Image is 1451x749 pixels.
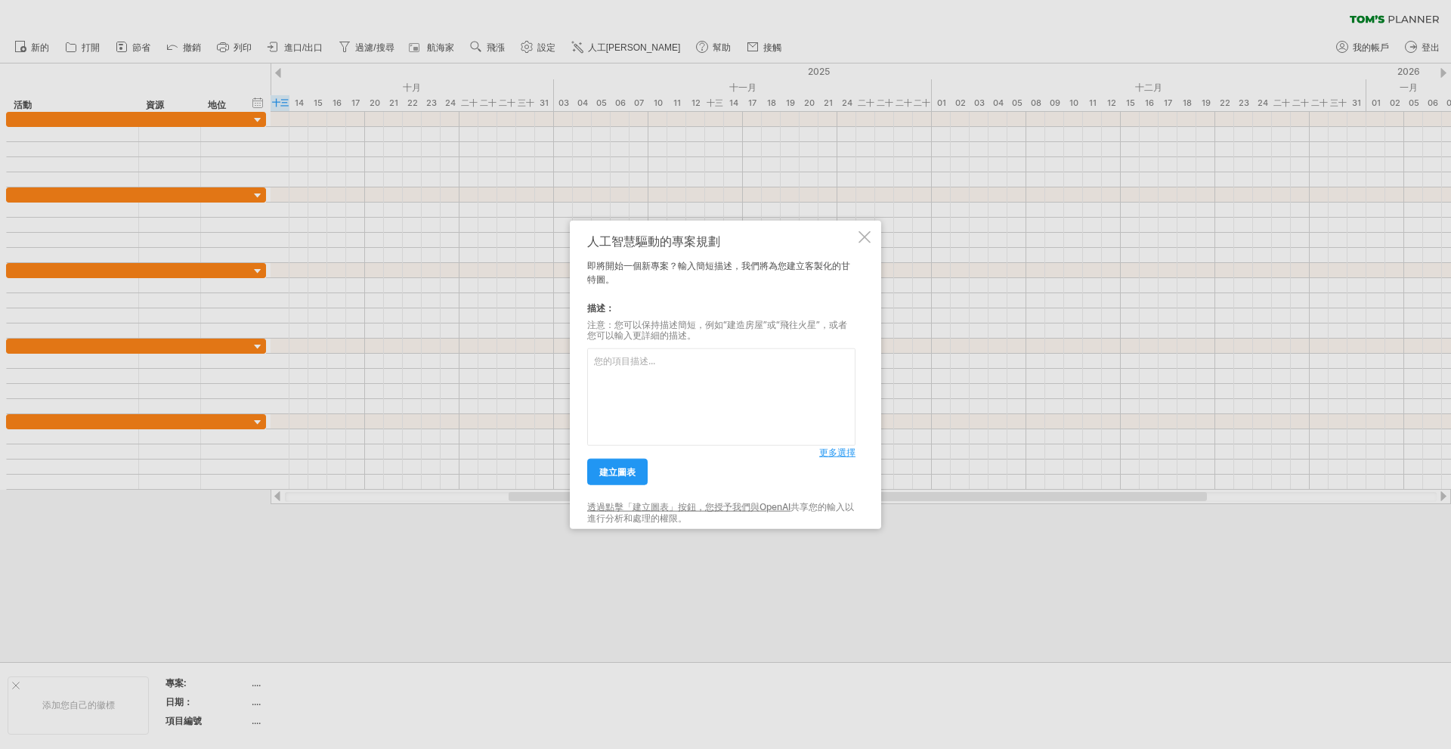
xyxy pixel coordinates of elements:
a: 透過點擊「建立圖表」按鈕，您授予我們與OpenAI [587,501,790,512]
font: 建立圖表 [599,466,636,478]
font: 共享您的輸入 [790,501,845,512]
font: 更多選擇 [819,447,855,458]
font: 注意：您可以保持描述簡短，例如“建造房屋”或“飛往火星”，或者您可以輸入更詳細的描述。 [587,318,847,340]
font: 以進行分析和處理的權限。 [587,501,854,523]
font: 描述： [587,302,614,313]
a: 建立圖表 [587,459,648,485]
font: 人工智慧驅動的專案規劃 [587,233,720,248]
a: 更多選擇 [819,446,855,460]
font: 即將開始一個新專案？輸入簡短描述，我們將為您建立客製化的甘特圖。 [587,259,850,284]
